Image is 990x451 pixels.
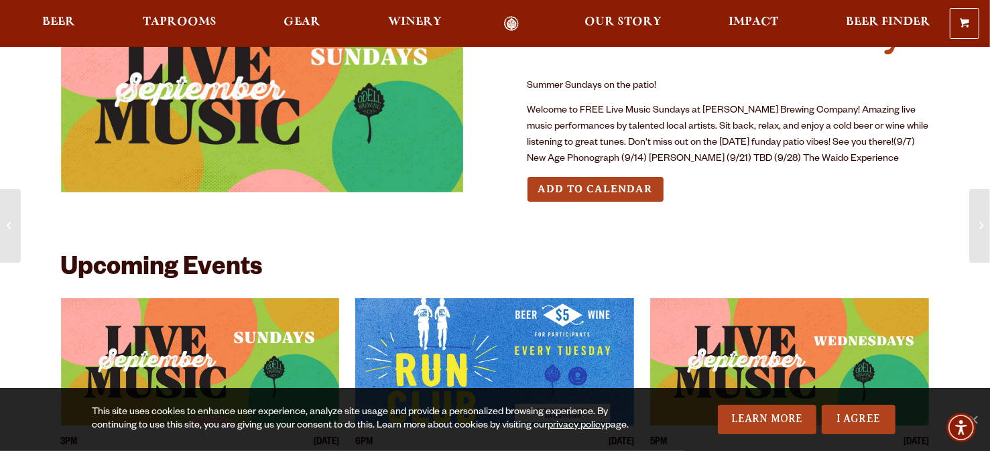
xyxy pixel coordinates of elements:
a: Our Story [576,16,670,31]
a: View event details [650,298,929,426]
span: Taprooms [143,17,216,27]
a: Beer [34,16,84,31]
p: Welcome to FREE Live Music Sundays at [PERSON_NAME] Brewing Company! Amazing live music performan... [528,103,930,168]
a: Winery [379,16,450,31]
a: Beer Finder [837,16,939,31]
button: Add to Calendar [528,177,664,202]
span: Our Story [584,17,662,27]
div: This site uses cookies to enhance user experience, analyze site usage and provide a personalized ... [92,406,645,433]
span: Winery [388,17,442,27]
a: View event details [355,298,634,426]
a: View event details [61,298,340,426]
span: Gear [284,17,320,27]
p: Summer Sundays on the patio! [528,78,930,94]
span: Impact [729,17,778,27]
a: I Agree [822,405,895,434]
h2: Upcoming Events [61,255,263,285]
a: Gear [275,16,329,31]
a: privacy policy [548,421,605,432]
a: Learn More [718,405,816,434]
div: Accessibility Menu [946,413,976,442]
span: Beer Finder [846,17,930,27]
a: Odell Home [486,16,536,31]
a: Impact [720,16,787,31]
a: Taprooms [134,16,225,31]
span: Beer [42,17,75,27]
